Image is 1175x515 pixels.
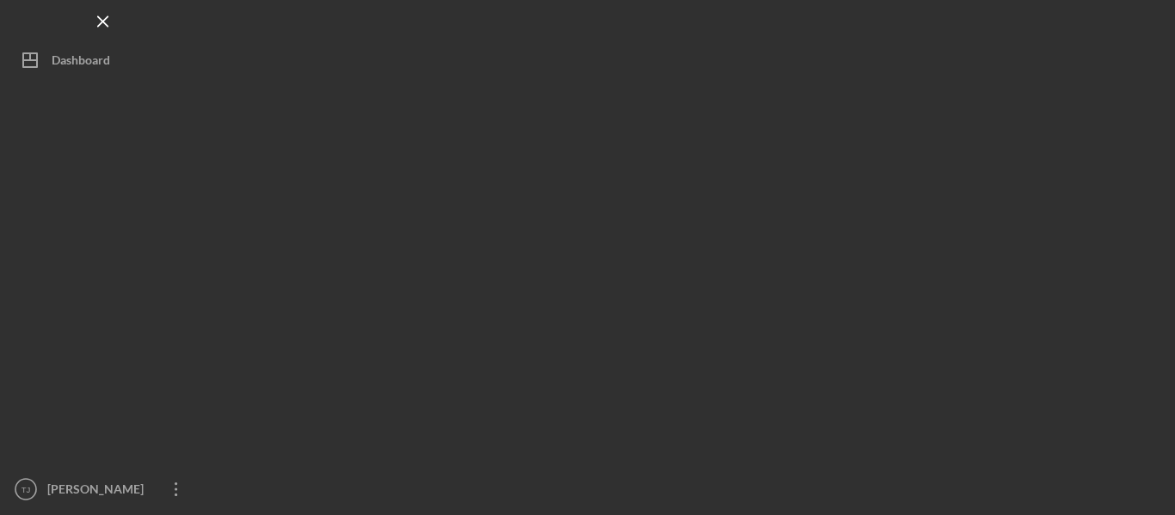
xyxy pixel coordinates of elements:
[9,472,198,506] button: TJ[PERSON_NAME]
[52,43,110,82] div: Dashboard
[43,472,155,511] div: [PERSON_NAME]
[9,43,198,77] button: Dashboard
[22,485,31,494] text: TJ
